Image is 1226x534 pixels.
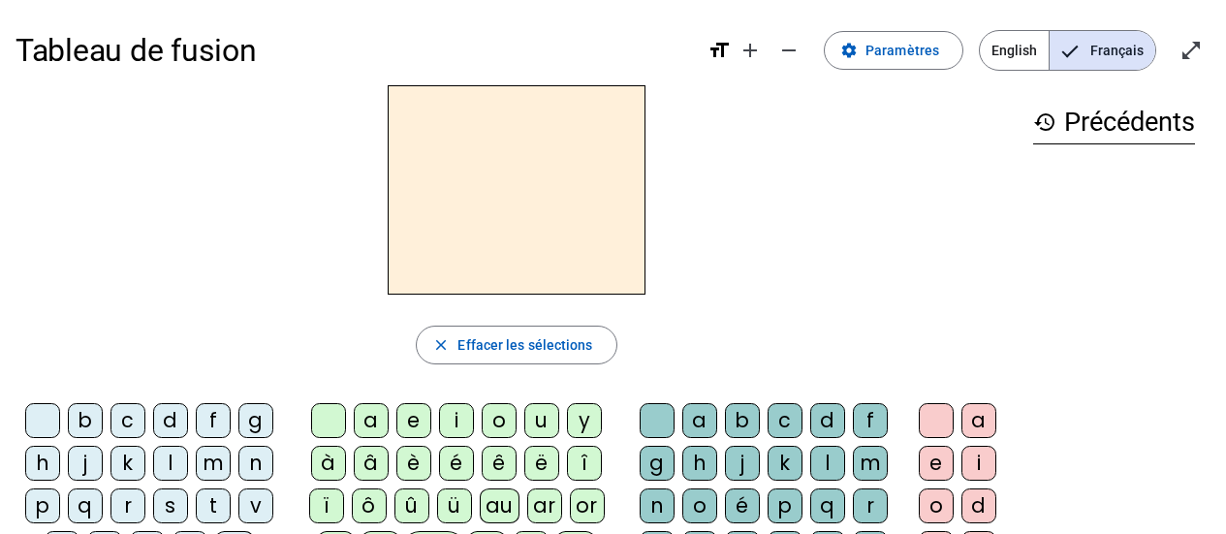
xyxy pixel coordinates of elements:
[768,403,802,438] div: c
[961,488,996,523] div: d
[309,488,344,523] div: ï
[110,488,145,523] div: r
[396,403,431,438] div: e
[961,403,996,438] div: a
[824,31,963,70] button: Paramètres
[396,446,431,481] div: è
[432,336,450,354] mat-icon: close
[416,326,616,364] button: Effacer les sélections
[1050,31,1155,70] span: Français
[961,446,996,481] div: i
[437,488,472,523] div: ü
[768,488,802,523] div: p
[853,488,888,523] div: r
[919,488,954,523] div: o
[570,488,605,523] div: or
[1172,31,1210,70] button: Entrer en plein écran
[238,403,273,438] div: g
[354,446,389,481] div: â
[153,488,188,523] div: s
[567,446,602,481] div: î
[524,446,559,481] div: ë
[777,39,801,62] mat-icon: remove
[640,446,675,481] div: g
[354,403,389,438] div: a
[768,446,802,481] div: k
[979,30,1156,71] mat-button-toggle-group: Language selection
[853,446,888,481] div: m
[482,403,517,438] div: o
[68,403,103,438] div: b
[311,446,346,481] div: à
[980,31,1049,70] span: English
[25,446,60,481] div: h
[1033,110,1056,134] mat-icon: history
[640,488,675,523] div: n
[919,446,954,481] div: e
[810,488,845,523] div: q
[682,488,717,523] div: o
[68,446,103,481] div: j
[739,39,762,62] mat-icon: add
[110,403,145,438] div: c
[725,403,760,438] div: b
[25,488,60,523] div: p
[707,39,731,62] mat-icon: format_size
[196,446,231,481] div: m
[482,446,517,481] div: ê
[238,488,273,523] div: v
[16,19,692,81] h1: Tableau de fusion
[110,446,145,481] div: k
[394,488,429,523] div: û
[865,39,939,62] span: Paramètres
[770,31,808,70] button: Diminuer la taille de la police
[439,403,474,438] div: i
[153,446,188,481] div: l
[682,403,717,438] div: a
[68,488,103,523] div: q
[725,488,760,523] div: é
[153,403,188,438] div: d
[853,403,888,438] div: f
[1033,101,1195,144] h3: Précédents
[682,446,717,481] div: h
[1179,39,1203,62] mat-icon: open_in_full
[196,403,231,438] div: f
[810,403,845,438] div: d
[352,488,387,523] div: ô
[480,488,519,523] div: au
[196,488,231,523] div: t
[840,42,858,59] mat-icon: settings
[810,446,845,481] div: l
[524,403,559,438] div: u
[731,31,770,70] button: Augmenter la taille de la police
[457,333,592,357] span: Effacer les sélections
[725,446,760,481] div: j
[439,446,474,481] div: é
[567,403,602,438] div: y
[527,488,562,523] div: ar
[238,446,273,481] div: n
